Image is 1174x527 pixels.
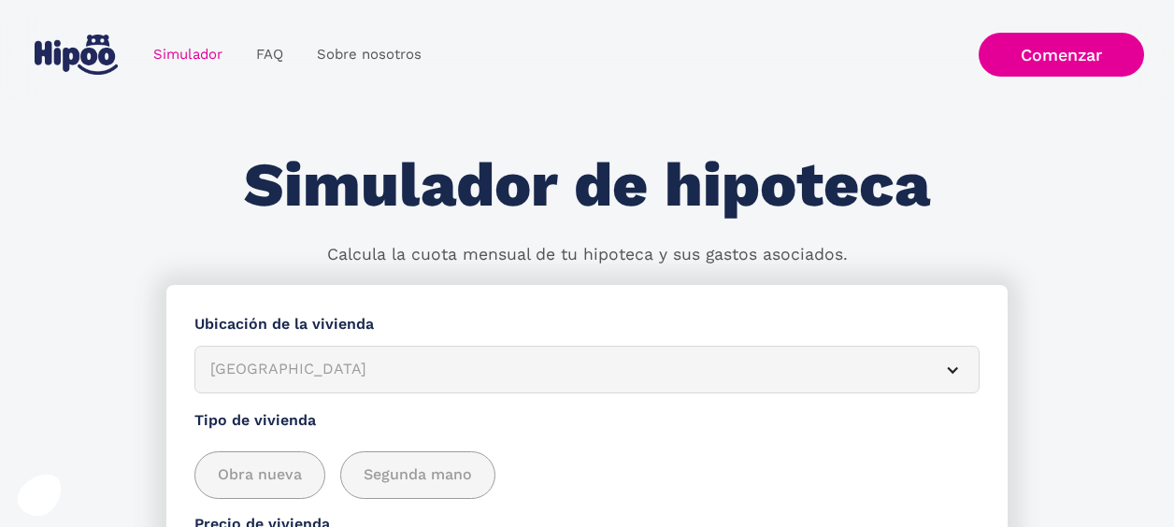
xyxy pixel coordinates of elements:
[194,346,980,393] article: [GEOGRAPHIC_DATA]
[244,151,930,220] h1: Simulador de hipoteca
[194,409,980,433] label: Tipo de vivienda
[30,27,122,82] a: home
[194,451,980,499] div: add_description_here
[300,36,438,73] a: Sobre nosotros
[210,358,919,381] div: [GEOGRAPHIC_DATA]
[136,36,239,73] a: Simulador
[239,36,300,73] a: FAQ
[194,313,980,336] label: Ubicación de la vivienda
[218,463,302,487] span: Obra nueva
[327,243,848,267] p: Calcula la cuota mensual de tu hipoteca y sus gastos asociados.
[364,463,472,487] span: Segunda mano
[979,33,1144,77] a: Comenzar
